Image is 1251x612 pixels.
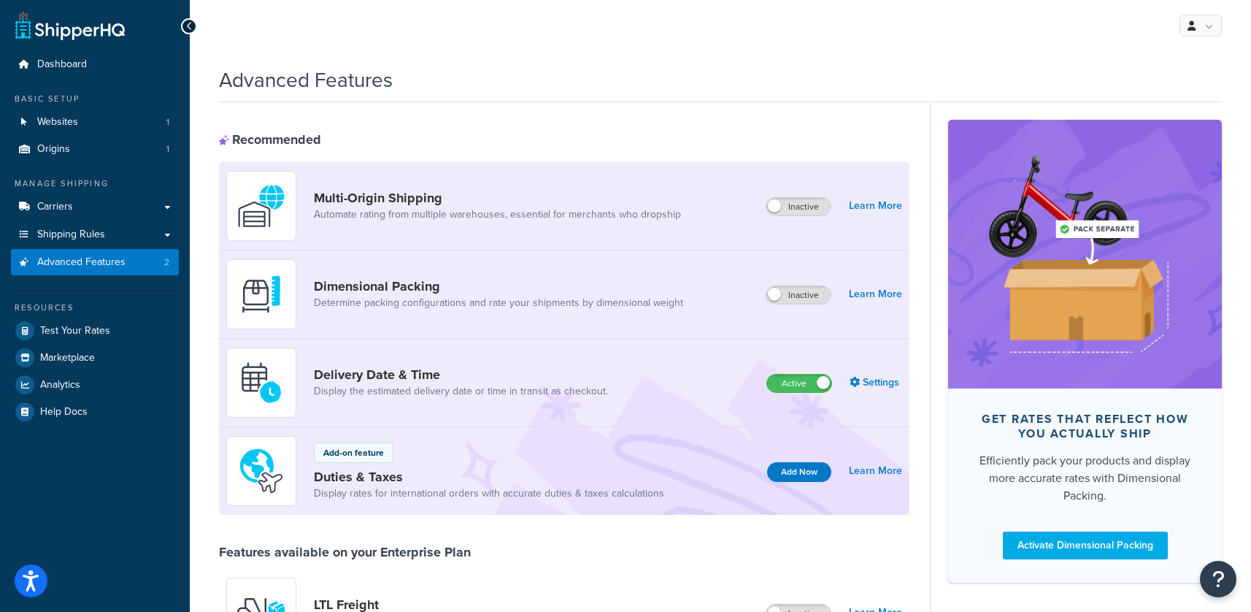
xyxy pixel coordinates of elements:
a: Carriers [11,194,179,221]
a: Activate Dimensional Packing [1003,532,1168,559]
a: Automate rating from multiple warehouses, essential for merchants who dropship [314,207,681,222]
span: Test Your Rates [40,325,110,337]
img: feature-image-dim-d40ad3071a2b3c8e08177464837368e35600d3c5e73b18a22c1e4bb210dc32ac.png [970,142,1200,367]
a: Dashboard [11,51,179,78]
img: DTVBYsAAAAAASUVORK5CYII= [236,269,287,320]
div: Features available on your Enterprise Plan [219,544,471,560]
a: Delivery Date & Time [314,367,608,383]
span: Carriers [37,201,73,213]
span: Dashboard [37,58,87,71]
span: 2 [164,256,169,269]
span: Shipping Rules [37,229,105,241]
a: Display the estimated delivery date or time in transit as checkout. [314,384,608,399]
a: Help Docs [11,399,179,425]
span: Marketplace [40,352,95,364]
label: Active [767,375,831,392]
a: Advanced Features2 [11,249,179,276]
a: Marketplace [11,345,179,371]
a: Duties & Taxes [314,469,664,485]
li: Origins [11,136,179,163]
div: Recommended [219,131,321,148]
a: Test Your Rates [11,318,179,344]
label: Inactive [766,286,831,304]
label: Inactive [766,198,831,215]
img: gfkeb5ejjkALwAAAABJRU5ErkJggg== [236,357,287,408]
a: Websites1 [11,109,179,136]
a: Origins1 [11,136,179,163]
div: Efficiently pack your products and display more accurate rates with Dimensional Packing. [971,452,1198,505]
a: Dimensional Packing [314,278,683,294]
a: Learn More [849,461,902,481]
a: Shipping Rules [11,221,179,248]
img: WatD5o0RtDAAAAAElFTkSuQmCC [236,180,287,232]
a: Determine packing configurations and rate your shipments by dimensional weight [314,296,683,310]
span: Websites [37,116,78,129]
span: 1 [166,116,169,129]
span: Origins [37,143,70,156]
a: Settings [850,372,902,393]
span: 1 [166,143,169,156]
div: Get rates that reflect how you actually ship [971,412,1198,441]
div: Basic Setup [11,93,179,105]
p: Add-on feature [323,446,384,459]
div: Resources [11,302,179,314]
a: Analytics [11,372,179,398]
li: Websites [11,109,179,136]
a: Multi-Origin Shipping [314,190,681,206]
button: Add Now [767,462,831,482]
img: icon-duo-feat-landed-cost-7136b061.png [236,445,287,497]
div: Manage Shipping [11,177,179,190]
span: Help Docs [40,406,88,418]
h1: Advanced Features [219,66,393,94]
li: Advanced Features [11,249,179,276]
a: Learn More [849,196,902,216]
span: Analytics [40,379,80,391]
a: Learn More [849,284,902,305]
button: Open Resource Center [1200,561,1236,597]
a: Display rates for international orders with accurate duties & taxes calculations [314,486,664,501]
span: Advanced Features [37,256,126,269]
